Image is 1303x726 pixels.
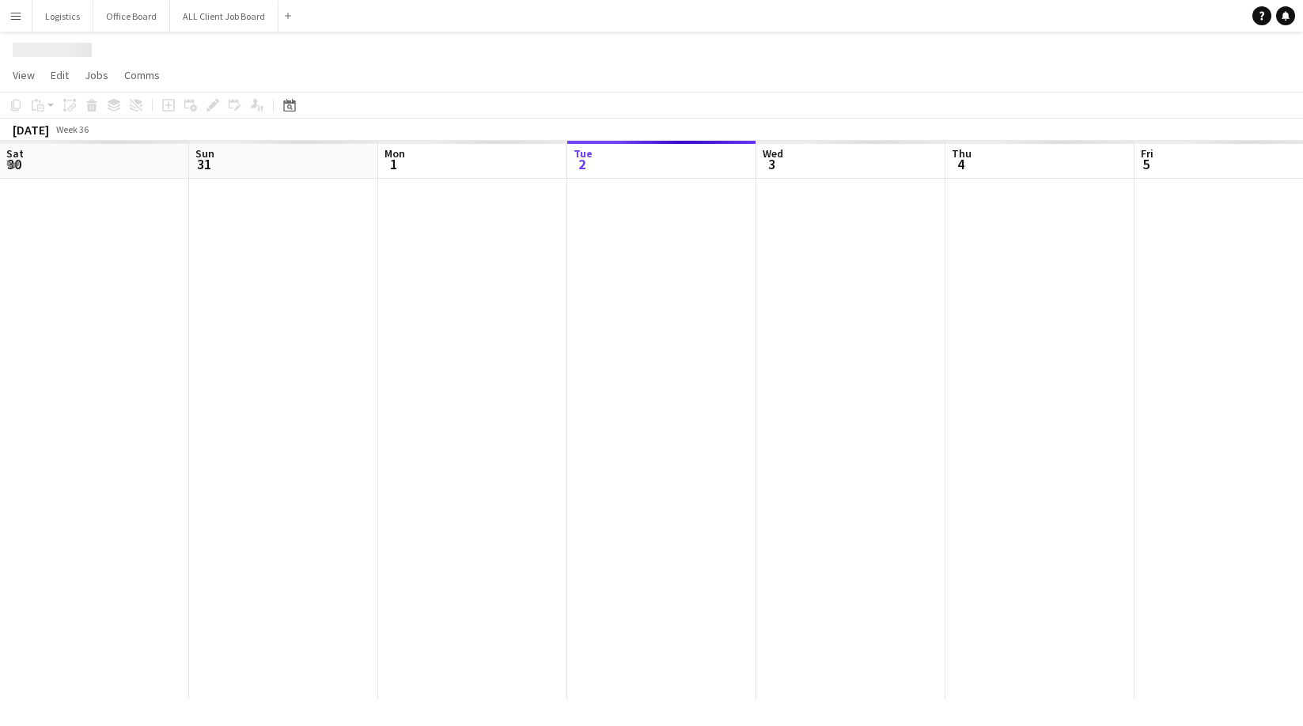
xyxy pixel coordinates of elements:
[193,155,214,173] span: 31
[949,155,972,173] span: 4
[51,68,69,82] span: Edit
[78,65,115,85] a: Jobs
[13,68,35,82] span: View
[571,155,593,173] span: 2
[44,65,75,85] a: Edit
[118,65,166,85] a: Comms
[32,1,93,32] button: Logistics
[124,68,160,82] span: Comms
[1138,155,1153,173] span: 5
[4,155,24,173] span: 30
[170,1,278,32] button: ALL Client Job Board
[382,155,405,173] span: 1
[1141,146,1153,161] span: Fri
[195,146,214,161] span: Sun
[763,146,783,161] span: Wed
[93,1,170,32] button: Office Board
[952,146,972,161] span: Thu
[760,155,783,173] span: 3
[13,122,49,138] div: [DATE]
[85,68,108,82] span: Jobs
[6,146,24,161] span: Sat
[384,146,405,161] span: Mon
[6,65,41,85] a: View
[52,123,92,135] span: Week 36
[574,146,593,161] span: Tue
